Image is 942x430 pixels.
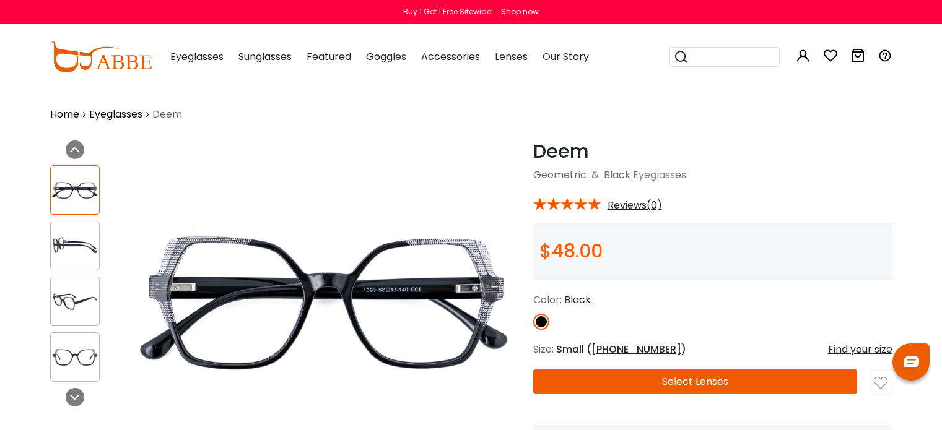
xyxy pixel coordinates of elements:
[533,369,858,394] button: Select Lenses
[495,49,528,64] span: Lenses
[533,140,892,163] h1: Deem
[564,293,591,307] span: Black
[51,345,99,369] img: Deem Black Acetate Eyeglasses , SpringHinges , UniversalBridgeFit Frames from ABBE Glasses
[170,49,224,64] span: Eyeglasses
[533,342,554,356] span: Size:
[539,238,603,264] span: $48.00
[874,376,887,390] img: like
[50,41,152,72] img: abbeglasses.com
[50,107,79,122] a: Home
[307,49,351,64] span: Featured
[608,200,662,211] span: Reviews(0)
[366,49,406,64] span: Goggles
[828,342,892,357] div: Find your size
[152,107,182,122] span: Deem
[421,49,480,64] span: Accessories
[238,49,292,64] span: Sunglasses
[591,342,681,356] span: [PHONE_NUMBER]
[51,234,99,258] img: Deem Black Acetate Eyeglasses , SpringHinges , UniversalBridgeFit Frames from ABBE Glasses
[51,290,99,314] img: Deem Black Acetate Eyeglasses , SpringHinges , UniversalBridgeFit Frames from ABBE Glasses
[589,168,601,182] span: &
[633,168,686,182] span: Eyeglasses
[533,293,562,307] span: Color:
[403,6,493,17] div: Buy 1 Get 1 Free Sitewide!
[501,6,539,17] div: Shop now
[904,356,919,367] img: chat
[604,168,630,182] a: Black
[556,342,686,356] span: Small ( )
[533,168,587,182] a: Geometric
[89,107,142,122] a: Eyeglasses
[495,6,539,17] a: Shop now
[51,178,99,202] img: Deem Black Acetate Eyeglasses , SpringHinges , UniversalBridgeFit Frames from ABBE Glasses
[543,49,589,64] span: Our Story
